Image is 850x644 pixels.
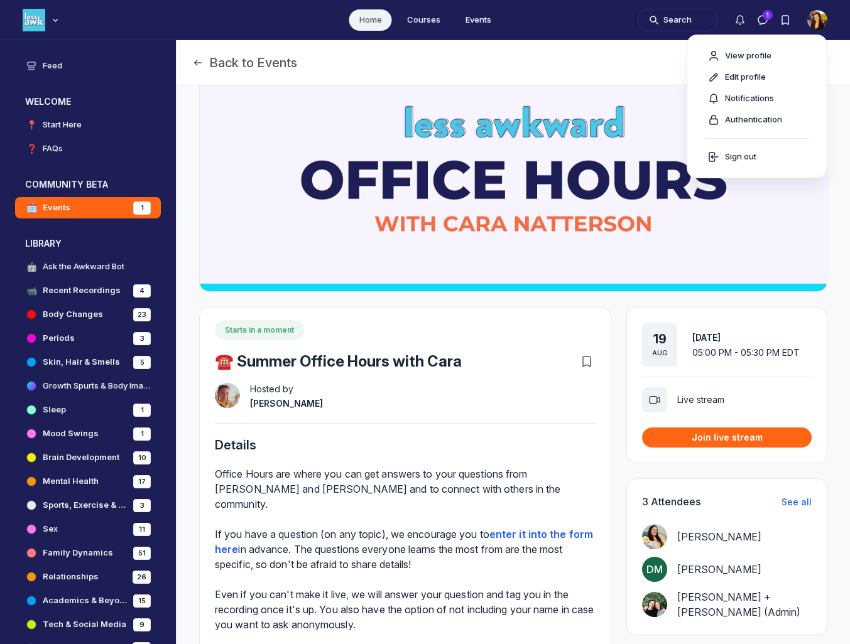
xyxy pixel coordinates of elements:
h4: Start Here [43,119,82,131]
span: See all [782,496,812,507]
h4: Growth Spurts & Body Image [43,380,151,392]
a: View user profile [642,557,667,582]
div: 1 [133,404,151,417]
span: View profile [725,50,771,62]
div: Office Hours are where you can get answers to your questions from [PERSON_NAME] and [PERSON_NAME]... [215,466,596,572]
button: Join live stream [642,427,812,447]
button: COMMUNITY BETACollapse space [15,174,161,195]
span: [DATE] [692,332,721,343]
h3: WELCOME [25,95,71,108]
div: 26 [133,571,151,584]
div: 17 [133,475,151,488]
h4: Skin, Hair & Smells [43,356,120,368]
span: Starts in a moment [225,325,294,335]
span: 🤖 [25,260,38,273]
a: Sports, Exercise & Nutrition3 [15,495,161,516]
a: Mood Swings1 [15,423,161,444]
a: View user profile [250,395,323,411]
h4: Relationships [43,571,99,583]
span: [PERSON_NAME] + [PERSON_NAME] (Admin) [677,591,800,618]
button: Back to Events [192,54,297,72]
h4: Sleep [43,404,66,416]
header: Page Header [177,40,850,85]
h4: Body Changes [43,308,103,321]
span: 3 Attendees [642,495,700,508]
span: [PERSON_NAME] [677,563,761,576]
h4: FAQs [43,142,63,155]
span: Edit profile [725,71,766,83]
h4: Mood Swings [43,427,99,440]
button: Bookmarks [774,9,797,31]
a: Academics & Beyond15 [15,590,161,611]
button: Less Awkward Hub logo [23,8,62,33]
h4: Family Dynamics [43,547,113,559]
div: 4 [133,284,151,298]
button: Search [638,9,718,31]
a: View user profile [642,592,667,617]
a: View user profile [677,529,761,544]
h4: Periods [43,332,75,345]
div: 15 [133,594,151,608]
h4: Events [43,201,70,214]
span: Join live stream [692,432,763,443]
a: Periods3 [15,328,161,349]
h5: Details [215,436,596,454]
h1: ☎️ Summer Office Hours with Cara [215,353,462,370]
div: 51 [133,547,151,560]
a: 📍Start Here [15,114,161,136]
a: Sex11 [15,518,161,540]
a: Feed [15,55,161,77]
a: Relationships26 [15,566,161,588]
a: Sleep1 [15,399,161,421]
div: 3 [133,499,151,512]
div: 10 [133,451,151,464]
button: Bookmarks [578,353,596,370]
span: 📍 [25,119,38,131]
h4: Tech & Social Media [43,618,126,631]
button: WELCOMECollapse space [15,92,161,112]
a: ❓FAQs [15,138,161,159]
a: Body Changes23 [15,304,161,325]
h4: Mental Health [43,475,99,488]
a: Growth Spurts & Body Image [15,375,161,397]
span: 🗓️ [25,201,38,214]
h4: Feed [43,60,62,72]
div: 9 [133,618,151,631]
div: 5 [133,356,151,369]
a: Brain Development10 [15,447,161,468]
span: [PERSON_NAME] [677,530,761,543]
button: LIBRARYCollapse space [15,233,161,254]
a: View user profile [215,383,240,411]
a: View user profile [677,562,761,577]
div: User menu options [687,35,827,178]
span: Authentication [725,114,782,126]
a: View user profile [677,589,812,620]
button: User menu options [807,10,827,30]
a: Tech & Social Media9 [15,614,161,635]
div: 23 [133,308,151,321]
div: Aug [652,348,668,358]
span: Notifications [725,92,774,105]
h4: Academics & Beyond [43,594,128,607]
span: Sign out [725,151,756,163]
div: 19 [653,331,667,346]
button: See all [782,494,812,509]
button: Notifications [729,9,751,31]
h4: Brain Development [43,451,119,464]
a: Family Dynamics51 [15,542,161,564]
div: 11 [133,523,151,536]
button: Direct messages [751,9,774,31]
h4: Sports, Exercise & Nutrition [43,499,128,512]
span: ❓ [25,142,38,155]
a: Events [455,9,501,31]
span: Hosted by [250,383,323,395]
div: 1 [133,427,151,441]
a: View user profile [642,524,667,549]
a: Home [349,9,392,31]
a: Courses [397,9,450,31]
span: Live stream [677,394,724,406]
h4: Recent Recordings [43,284,121,297]
a: 🤖Ask the Awkward Bot [15,256,161,277]
div: 1 [133,201,151,215]
h4: Ask the Awkward Bot [43,260,124,273]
